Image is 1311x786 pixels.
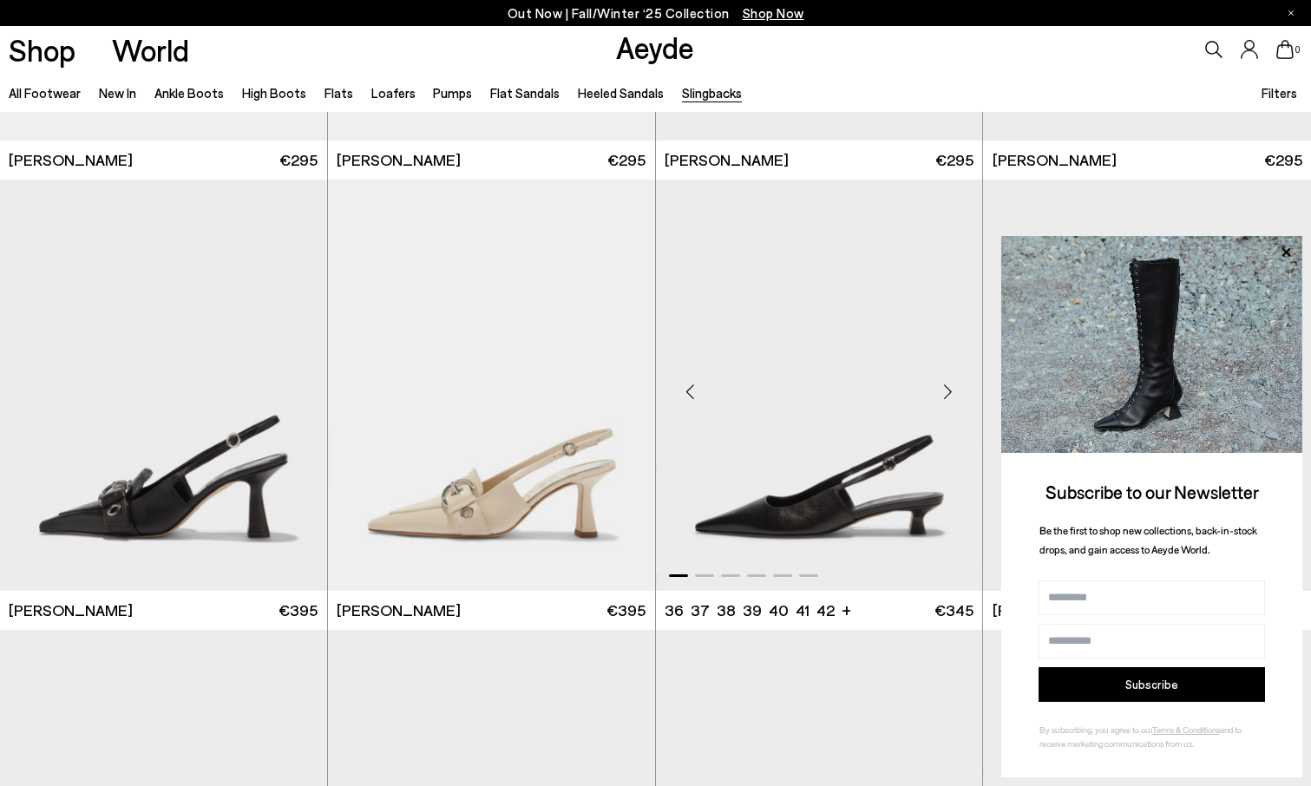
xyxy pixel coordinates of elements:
[1039,524,1257,556] span: Be the first to shop new collections, back-in-stock drops, and gain access to Aeyde World.
[656,591,983,630] a: 36 37 38 39 40 41 42 + €345
[508,3,804,24] p: Out Now | Fall/Winter ‘25 Collection
[842,598,851,621] li: +
[337,599,461,621] span: [PERSON_NAME]
[691,599,710,621] li: 37
[993,149,1117,171] span: [PERSON_NAME]
[1039,667,1265,702] button: Subscribe
[1294,45,1302,55] span: 0
[656,180,983,591] a: Next slide Previous slide
[983,591,1311,630] a: [PERSON_NAME] €345
[606,599,646,621] span: €395
[371,85,416,101] a: Loafers
[769,599,789,621] li: 40
[1046,481,1259,502] span: Subscribe to our Newsletter
[1001,236,1302,453] img: 2a6287a1333c9a56320fd6e7b3c4a9a9.jpg
[816,599,835,621] li: 42
[796,599,810,621] li: 41
[1039,724,1152,735] span: By subscribing, you agree to our
[935,149,973,171] span: €295
[934,599,973,621] span: €345
[9,149,133,171] span: [PERSON_NAME]
[337,149,461,171] span: [PERSON_NAME]
[490,85,560,101] a: Flat Sandals
[242,85,306,101] a: High Boots
[656,180,983,591] div: 1 / 6
[328,141,655,180] a: [PERSON_NAME] €295
[1276,40,1294,59] a: 0
[656,141,983,180] a: [PERSON_NAME] €295
[1152,724,1220,735] a: Terms & Conditions
[99,85,136,101] a: New In
[665,366,717,418] div: Previous slide
[607,149,646,171] span: €295
[433,85,472,101] a: Pumps
[9,599,133,621] span: [PERSON_NAME]
[279,599,318,621] span: €395
[656,180,983,591] img: Catrina Slingback Pumps
[1264,149,1302,171] span: €295
[983,141,1311,180] a: [PERSON_NAME] €295
[921,366,973,418] div: Next slide
[112,35,189,65] a: World
[665,599,684,621] li: 36
[616,29,694,65] a: Aeyde
[324,85,353,101] a: Flats
[665,599,829,621] ul: variant
[1262,85,1297,101] span: Filters
[9,35,75,65] a: Shop
[665,149,789,171] span: [PERSON_NAME]
[328,591,655,630] a: [PERSON_NAME] €395
[578,85,664,101] a: Heeled Sandals
[154,85,224,101] a: Ankle Boots
[717,599,736,621] li: 38
[993,599,1117,621] span: [PERSON_NAME]
[743,599,762,621] li: 39
[682,85,742,101] a: Slingbacks
[9,85,81,101] a: All Footwear
[328,180,655,591] div: 1 / 6
[743,5,804,21] span: Navigate to /collections/new-in
[328,180,655,591] img: Tara Leather Slingback Pumps
[279,149,318,171] span: €295
[328,180,655,591] a: Next slide Previous slide
[983,180,1311,591] img: Catrina Slingback Pumps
